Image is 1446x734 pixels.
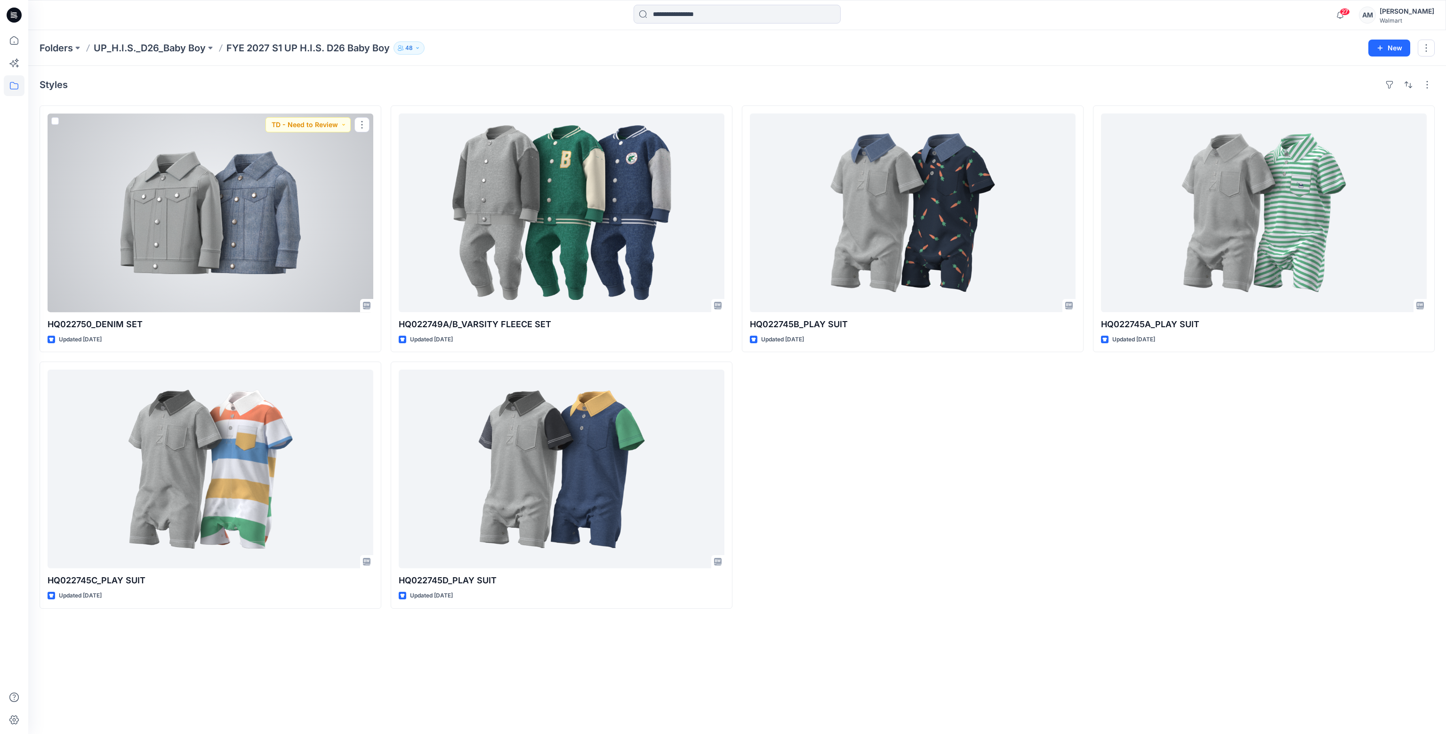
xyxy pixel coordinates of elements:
div: AM [1359,7,1376,24]
a: HQ022745C_PLAY SUIT [48,370,373,568]
p: HQ022749A/B_VARSITY FLEECE SET [399,318,724,331]
div: [PERSON_NAME] [1380,6,1434,17]
a: HQ022750_DENIM SET [48,113,373,312]
p: Updated [DATE] [761,335,804,345]
p: Updated [DATE] [59,335,102,345]
h4: Styles [40,79,68,90]
a: HQ022745D_PLAY SUIT [399,370,724,568]
p: HQ022745A_PLAY SUIT [1101,318,1427,331]
p: FYE 2027 S1 UP H.I.S. D26 Baby Boy [226,41,390,55]
p: Updated [DATE] [59,591,102,601]
p: Updated [DATE] [410,591,453,601]
button: 48 [394,41,425,55]
div: Walmart [1380,17,1434,24]
p: Updated [DATE] [1112,335,1155,345]
a: Folders [40,41,73,55]
p: 48 [405,43,413,53]
a: HQ022745B_PLAY SUIT [750,113,1076,312]
p: Updated [DATE] [410,335,453,345]
span: 27 [1340,8,1350,16]
button: New [1368,40,1410,56]
p: HQ022745B_PLAY SUIT [750,318,1076,331]
p: HQ022745C_PLAY SUIT [48,574,373,587]
a: HQ022749A/B_VARSITY FLEECE SET [399,113,724,312]
a: UP_H.I.S._D26_Baby Boy [94,41,206,55]
p: HQ022745D_PLAY SUIT [399,574,724,587]
p: HQ022750_DENIM SET [48,318,373,331]
a: HQ022745A_PLAY SUIT [1101,113,1427,312]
